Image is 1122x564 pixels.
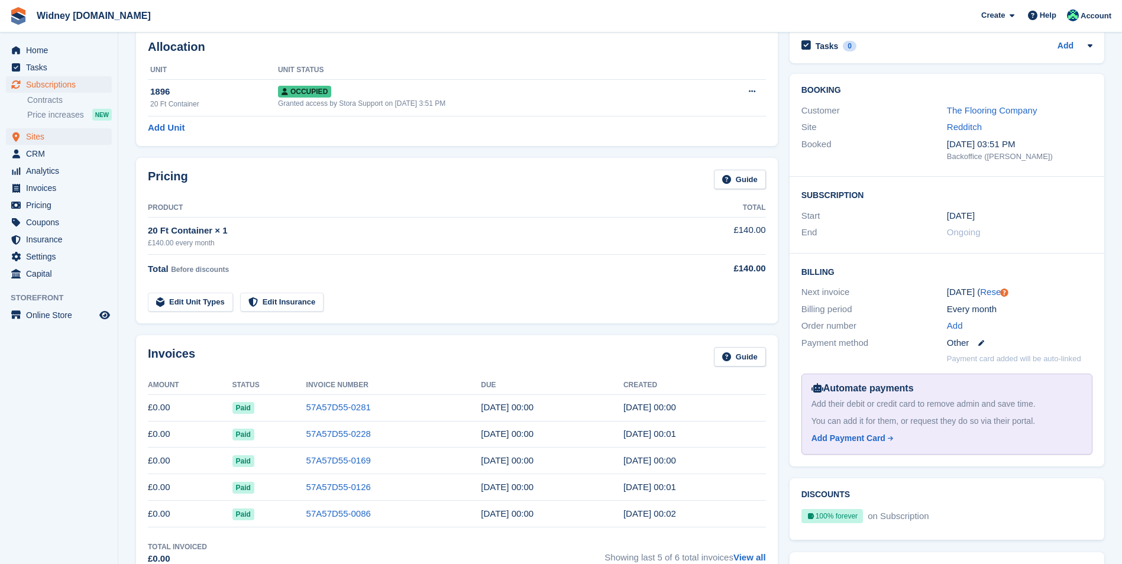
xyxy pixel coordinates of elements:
[32,6,156,25] a: Widney [DOMAIN_NAME]
[714,170,766,189] a: Guide
[148,448,232,474] td: £0.00
[26,128,97,145] span: Sites
[11,292,118,304] span: Storefront
[150,99,278,109] div: 20 Ft Container
[148,542,207,552] div: Total Invoiced
[148,170,188,189] h2: Pricing
[811,432,885,445] div: Add Payment Card
[481,376,623,395] th: Due
[278,98,703,109] div: Granted access by Stora Support on [DATE] 3:51 PM
[148,238,670,248] div: £140.00 every month
[1067,9,1079,21] img: Emma
[733,552,766,562] a: View all
[623,402,676,412] time: 2025-08-31 23:00:59 UTC
[801,104,947,118] div: Customer
[232,429,254,440] span: Paid
[801,286,947,299] div: Next invoice
[801,138,947,163] div: Booked
[6,248,112,265] a: menu
[801,265,1092,277] h2: Billing
[811,398,1082,410] div: Add their debit or credit card to remove admin and save time.
[240,293,324,312] a: Edit Insurance
[623,429,676,439] time: 2025-07-31 23:01:18 UTC
[947,286,1092,299] div: [DATE] ( )
[6,231,112,248] a: menu
[947,353,1081,365] p: Payment card added will be auto-linked
[26,231,97,248] span: Insurance
[801,303,947,316] div: Billing period
[148,61,278,80] th: Unit
[278,86,331,98] span: Occupied
[801,490,1092,500] h2: Discounts
[801,86,1092,95] h2: Booking
[865,511,929,521] span: on Subscription
[148,121,185,135] a: Add Unit
[1058,40,1074,53] a: Add
[811,432,1078,445] a: Add Payment Card
[999,287,1010,298] div: Tooltip anchor
[26,76,97,93] span: Subscriptions
[148,474,232,501] td: £0.00
[26,197,97,213] span: Pricing
[947,209,975,223] time: 2025-03-31 23:00:00 UTC
[947,105,1037,115] a: The Flooring Company
[98,308,112,322] a: Preview store
[947,138,1092,151] div: [DATE] 03:51 PM
[947,336,1092,350] div: Other
[148,293,233,312] a: Edit Unit Types
[801,336,947,350] div: Payment method
[278,61,703,80] th: Unit Status
[6,76,112,93] a: menu
[148,394,232,421] td: £0.00
[6,128,112,145] a: menu
[27,108,112,121] a: Price increases NEW
[26,42,97,59] span: Home
[670,199,765,218] th: Total
[6,307,112,323] a: menu
[150,85,278,99] div: 1896
[306,508,371,518] a: 57A57D55-0086
[947,122,982,132] a: Redditch
[947,303,1092,316] div: Every month
[232,482,254,494] span: Paid
[714,347,766,367] a: Guide
[27,109,84,121] span: Price increases
[92,109,112,121] div: NEW
[801,121,947,134] div: Site
[947,151,1092,163] div: Backoffice ([PERSON_NAME])
[811,415,1082,427] div: You can add it for them, or request they do so via their portal.
[26,180,97,196] span: Invoices
[481,402,533,412] time: 2025-09-01 23:00:00 UTC
[6,59,112,76] a: menu
[148,376,232,395] th: Amount
[306,402,371,412] a: 57A57D55-0281
[6,197,112,213] a: menu
[481,455,533,465] time: 2025-07-01 23:00:00 UTC
[26,248,97,265] span: Settings
[6,145,112,162] a: menu
[481,508,533,518] time: 2025-05-01 23:00:00 UTC
[306,482,371,492] a: 57A57D55-0126
[670,262,765,275] div: £140.00
[816,41,839,51] h2: Tasks
[801,319,947,333] div: Order number
[1040,9,1056,21] span: Help
[801,209,947,223] div: Start
[9,7,27,25] img: stora-icon-8386f47178a22dfd0bd8f6a31ec36ba5ce8667c1dd55bd0f319d3a0aa187defe.svg
[26,214,97,231] span: Coupons
[623,482,676,492] time: 2025-05-31 23:01:29 UTC
[26,163,97,179] span: Analytics
[801,189,1092,200] h2: Subscription
[6,265,112,282] a: menu
[306,429,371,439] a: 57A57D55-0228
[801,509,863,523] div: 100% forever
[148,347,195,367] h2: Invoices
[6,163,112,179] a: menu
[306,455,371,465] a: 57A57D55-0169
[148,421,232,448] td: £0.00
[623,455,676,465] time: 2025-06-30 23:00:05 UTC
[232,402,254,414] span: Paid
[801,226,947,239] div: End
[148,224,670,238] div: 20 Ft Container × 1
[811,381,1082,396] div: Automate payments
